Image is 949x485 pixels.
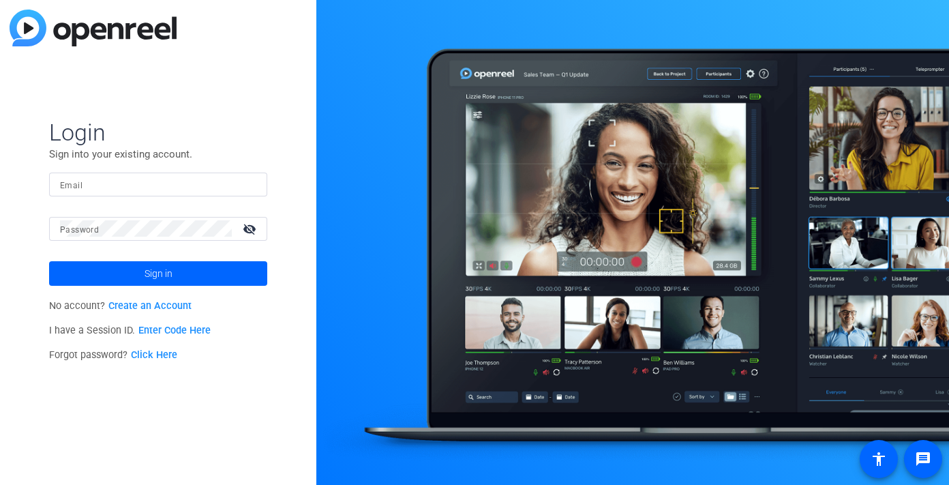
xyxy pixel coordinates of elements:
a: Click Here [131,349,177,361]
span: Forgot password? [49,349,177,361]
button: Sign in [49,261,267,286]
span: Login [49,118,267,147]
span: Sign in [145,256,172,291]
mat-label: Password [60,225,99,235]
mat-icon: accessibility [871,451,887,467]
mat-icon: visibility_off [235,219,267,239]
span: I have a Session ID. [49,325,211,336]
img: blue-gradient.svg [10,10,177,46]
a: Create an Account [108,300,192,312]
mat-label: Email [60,181,82,190]
span: No account? [49,300,192,312]
mat-icon: message [915,451,931,467]
a: Enter Code Here [138,325,211,336]
input: Enter Email Address [60,176,256,192]
p: Sign into your existing account. [49,147,267,162]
